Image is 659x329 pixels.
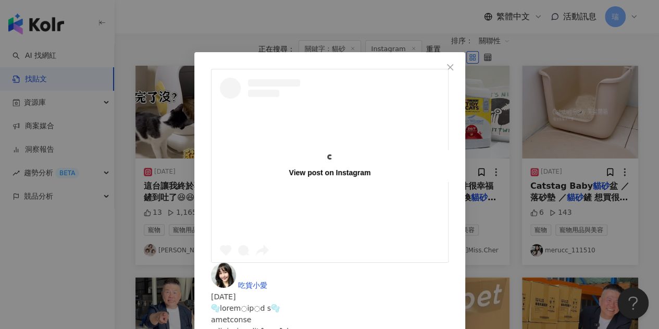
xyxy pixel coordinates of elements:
[238,281,267,289] span: 吃貨小愛
[289,168,370,177] div: View post on Instagram
[446,63,454,71] span: close
[211,281,267,289] a: KOL Avatar吃貨小愛
[212,69,448,262] a: View post on Instagram
[211,291,449,302] div: [DATE]
[211,263,236,288] img: KOL Avatar
[440,57,461,78] button: Close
